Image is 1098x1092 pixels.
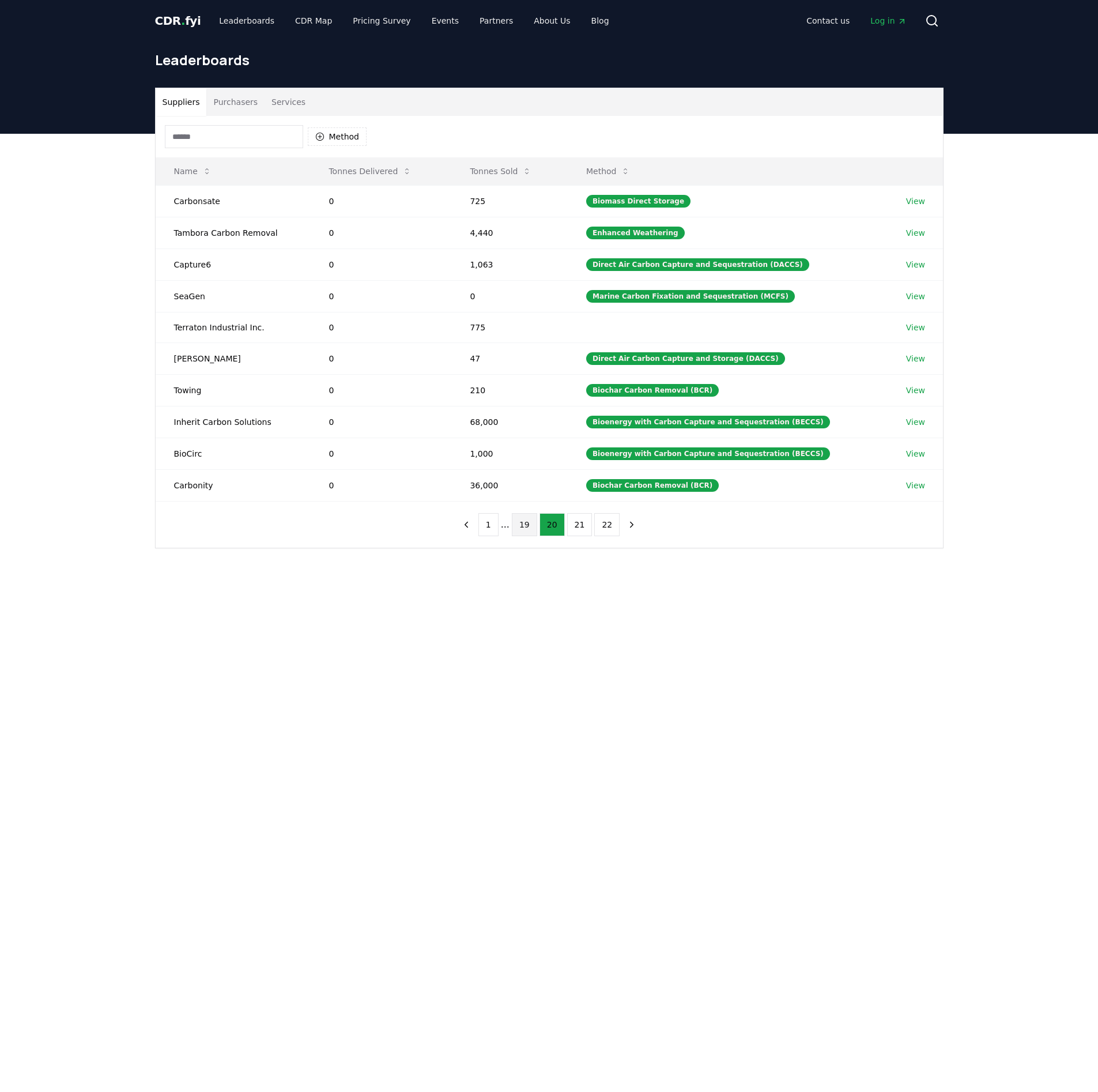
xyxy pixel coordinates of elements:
[622,513,642,536] button: next page
[451,185,568,217] td: 725
[906,448,925,460] a: View
[456,513,476,536] button: previous page
[310,312,451,342] td: 0
[155,14,201,28] span: CDR fyi
[181,14,185,28] span: .
[586,258,809,271] div: Direct Air Carbon Capture and Sequestration (DACCS)
[906,480,925,491] a: View
[906,416,925,428] a: View
[156,88,207,116] button: Suppliers
[906,227,925,239] a: View
[501,518,510,532] li: ...
[165,160,221,183] button: Name
[286,10,341,31] a: CDR Map
[319,160,421,183] button: Tonnes Delivered
[586,447,830,460] div: Bioenergy with Carbon Capture and Sequestration (BECCS)
[586,416,830,428] div: Bioenergy with Carbon Capture and Sequestration (BECCS)
[422,10,468,31] a: Events
[586,352,785,365] div: Direct Air Carbon Capture and Storage (DACCS)
[577,160,640,183] button: Method
[594,513,620,536] button: 22
[451,374,568,406] td: 210
[582,10,618,31] a: Blog
[906,259,925,270] a: View
[310,280,451,312] td: 0
[470,10,522,31] a: Partners
[310,342,451,374] td: 0
[861,10,915,31] a: Log in
[451,248,568,280] td: 1,063
[156,342,311,374] td: [PERSON_NAME]
[567,513,593,536] button: 21
[310,217,451,248] td: 0
[156,438,311,469] td: BioCirc
[156,406,311,438] td: Inherit Carbon Solutions
[906,291,925,302] a: View
[451,312,568,342] td: 775
[586,195,691,208] div: Biomass Direct Storage
[512,513,537,536] button: 19
[155,51,944,69] h1: Leaderboards
[539,513,565,536] button: 20
[310,248,451,280] td: 0
[451,469,568,501] td: 36,000
[210,10,284,31] a: Leaderboards
[206,88,265,116] button: Purchasers
[461,160,541,183] button: Tonnes Sold
[344,10,420,31] a: Pricing Survey
[525,10,579,31] a: About Us
[586,227,685,239] div: Enhanced Weathering
[451,342,568,374] td: 47
[310,374,451,406] td: 0
[310,469,451,501] td: 0
[586,384,719,397] div: Biochar Carbon Removal (BCR)
[156,217,311,248] td: Tambora Carbon Removal
[156,374,311,406] td: Towing
[906,353,925,364] a: View
[478,513,499,536] button: 1
[155,13,201,29] a: CDR.fyi
[586,479,719,492] div: Biochar Carbon Removal (BCR)
[308,127,367,146] button: Method
[156,185,311,217] td: Carbonsate
[210,10,618,31] nav: Main
[797,10,859,31] a: Contact us
[156,469,311,501] td: Carbonity
[451,406,568,438] td: 68,000
[586,290,795,303] div: Marine Carbon Fixation and Sequestration (MCFS)
[906,385,925,396] a: View
[870,15,906,27] span: Log in
[906,322,925,333] a: View
[310,406,451,438] td: 0
[310,185,451,217] td: 0
[265,88,312,116] button: Services
[156,248,311,280] td: Capture6
[156,280,311,312] td: SeaGen
[451,438,568,469] td: 1,000
[451,280,568,312] td: 0
[797,10,915,31] nav: Main
[906,195,925,207] a: View
[156,312,311,342] td: Terraton Industrial Inc.
[451,217,568,248] td: 4,440
[310,438,451,469] td: 0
